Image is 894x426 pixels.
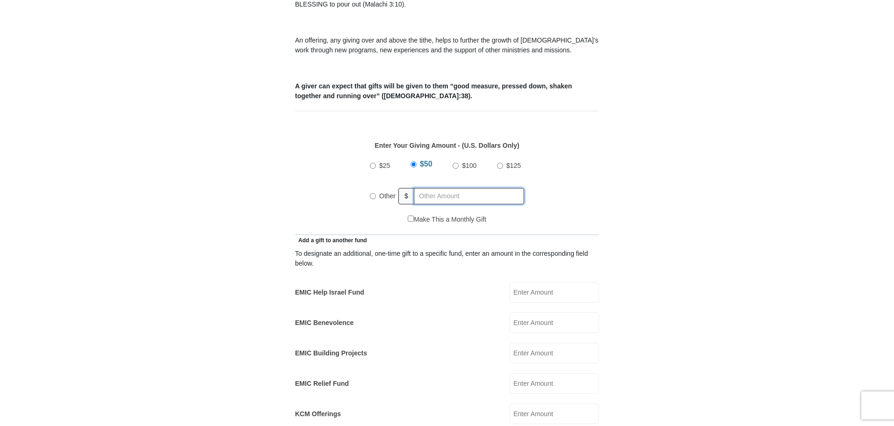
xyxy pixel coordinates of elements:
p: An offering, any giving over and above the tithe, helps to further the growth of [DEMOGRAPHIC_DAT... [295,36,599,55]
label: Make This a Monthly Gift [408,215,486,224]
span: Add a gift to another fund [295,237,367,244]
label: EMIC Help Israel Fund [295,288,364,297]
input: Other Amount [414,188,524,204]
label: EMIC Relief Fund [295,379,349,389]
label: EMIC Building Projects [295,348,367,358]
span: $125 [506,162,521,169]
label: EMIC Benevolence [295,318,353,328]
span: $100 [462,162,476,169]
b: A giver can expect that gifts will be given to them “good measure, pressed down, shaken together ... [295,82,572,100]
input: Enter Amount [510,343,599,363]
span: $25 [379,162,390,169]
div: To designate an additional, one-time gift to a specific fund, enter an amount in the correspondin... [295,249,599,268]
span: $50 [420,160,433,168]
input: Enter Amount [510,312,599,333]
input: Enter Amount [510,404,599,424]
span: $ [398,188,414,204]
input: Enter Amount [510,373,599,394]
strong: Enter Your Giving Amount - (U.S. Dollars Only) [375,142,519,149]
label: KCM Offerings [295,409,341,419]
input: Make This a Monthly Gift [408,216,414,222]
input: Enter Amount [510,282,599,303]
span: Other [379,192,396,200]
